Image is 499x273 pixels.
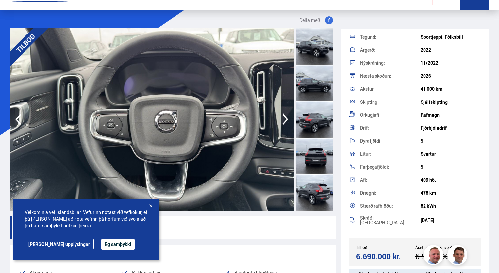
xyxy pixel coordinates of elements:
[360,126,421,130] div: Drif:
[424,246,444,266] img: siFngHWaQ9KaOqBr.png
[360,35,421,39] div: Tegund:
[421,190,481,196] div: 478 km
[360,204,421,208] div: Stærð rafhlöðu:
[421,73,481,79] div: 2026
[10,28,294,211] img: 3128731.jpeg
[421,125,481,131] div: Fjórhjóladrif
[421,34,481,40] div: Sportjeppi, Fólksbíll
[360,48,421,52] div: Árgerð:
[415,245,474,250] div: Ásett verð/Skiptiverð
[448,246,468,266] img: FbJEzSuNWCJXmdc-.webp
[360,87,421,91] div: Akstur:
[356,252,413,261] div: 6.690.000 kr.
[421,86,481,92] div: 41 000 km.
[360,216,421,225] div: Skráð í [GEOGRAPHIC_DATA]:
[360,61,421,65] div: Nýskráning:
[10,216,336,239] p: Umboðsbíll. Einn eigandi
[360,178,421,182] div: Afl:
[360,191,421,195] div: Drægni:
[297,16,336,24] button: Deila með:
[421,138,481,144] div: 5
[360,139,421,143] div: Dyrafjöldi:
[360,100,421,104] div: Skipting:
[356,245,415,250] div: Tilboð:
[421,164,481,170] div: 5
[421,47,481,53] div: 2022
[101,239,135,250] button: Ég samþykki
[360,113,421,117] div: Orkugjafi:
[421,100,481,105] div: Sjálfskipting
[1,18,50,68] div: TILBOÐ
[415,252,473,261] div: 6.990.000 kr.
[421,151,481,157] div: Svartur
[421,203,481,209] div: 82 kWh
[19,250,326,260] div: Vinsæll búnaður
[360,152,421,156] div: Litur:
[5,3,25,23] button: Open LiveChat chat widget
[25,239,94,249] a: [PERSON_NAME] upplýsingar
[25,209,147,229] span: Velkomin á vef Íslandsbílar. Vefurinn notast við vefkökur, ef þú [PERSON_NAME] að nota vefinn þá ...
[421,112,481,118] div: Rafmagn
[299,16,321,24] span: Deila með:
[421,177,481,183] div: 409 hö.
[421,218,481,223] div: [DATE]
[360,74,421,78] div: Næsta skoðun:
[360,165,421,169] div: Farþegafjöldi:
[421,60,481,66] div: 11/2022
